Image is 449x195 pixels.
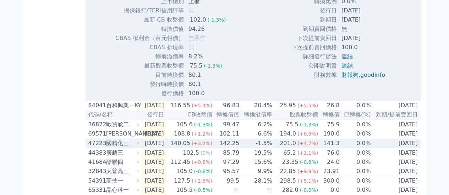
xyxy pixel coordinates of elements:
[184,80,231,89] td: 80.1
[278,101,297,110] div: 25.95
[106,139,138,147] div: 國精化三
[88,148,104,157] div: 44383
[115,6,184,15] td: 擔保銀行/TCRI信用評等
[291,43,337,52] td: 下次提前賣回價格
[341,71,358,78] a: 財報狗
[141,101,167,110] td: [DATE]
[88,139,104,147] div: 47223
[341,62,353,69] a: 連結
[340,110,371,120] th: 已轉換(%)
[318,185,340,194] td: 0.0
[337,43,391,52] td: 100.0
[371,101,421,110] td: [DATE]
[337,15,391,24] td: [DATE]
[141,129,167,138] td: [DATE]
[297,168,318,174] span: (+9.9%)
[175,185,194,194] div: 105.5
[115,24,184,34] td: 轉換價值
[340,176,371,185] td: 0.0%
[340,148,371,157] td: 0.0%
[194,168,212,174] span: (-0.8%)
[340,138,371,148] td: 0.0%
[340,101,371,110] td: 0.0%
[273,110,318,120] th: 股票收盤價
[278,139,297,147] div: 201.0
[337,34,391,43] td: [DATE]
[115,52,184,61] td: 轉換溢價率
[106,130,138,138] div: [PERSON_NAME]KY
[106,148,138,157] div: 廣越三
[106,157,138,166] div: 醣聯四
[141,110,167,120] th: 發行日
[278,130,297,138] div: 194.0
[318,166,340,176] td: 23.91
[175,120,194,129] div: 105.6
[169,101,192,110] div: 116.55
[192,103,212,108] span: (+5.4%)
[240,129,273,138] td: 6.6%
[175,167,194,175] div: 105.0
[213,120,240,129] td: 99.47
[300,122,318,127] span: (-1.3%)
[213,157,240,166] td: 97.29
[194,122,212,127] span: (-1.3%)
[192,178,212,183] span: (+2.8%)
[371,176,421,185] td: [DATE]
[300,159,318,165] span: (-0.6%)
[106,185,138,194] div: 晶心科一
[213,129,240,138] td: 102.11
[188,44,194,51] span: 無
[167,110,213,120] th: CB收盤價
[240,176,273,185] td: 28.1%
[141,148,167,157] td: [DATE]
[371,166,421,176] td: [DATE]
[291,34,337,43] td: 下次提前賣回日
[192,159,212,165] span: (+0.8%)
[141,120,167,129] td: [DATE]
[337,70,391,80] td: ,
[188,35,206,41] span: 無承作
[371,129,421,138] td: [DATE]
[188,16,208,24] div: 102.0
[360,71,385,78] a: goodinfo
[88,157,104,166] div: 41684
[234,186,239,193] span: 無
[88,101,104,110] div: 84041
[240,138,273,148] td: -1.5%
[340,120,371,129] td: 0.0%
[141,185,167,194] td: [DATE]
[115,89,184,98] td: 發行價格
[240,110,273,120] th: 轉換溢價率
[297,103,318,108] span: (+5.5%)
[240,101,273,110] td: 20.4%
[141,138,167,148] td: [DATE]
[371,148,421,157] td: [DATE]
[192,140,212,146] span: (+3.2%)
[240,157,273,166] td: 15.6%
[188,62,204,70] div: 75.5
[184,89,231,98] td: 100.0
[88,120,104,129] div: 36872
[240,148,273,157] td: 19.5%
[291,6,337,15] td: 發行日
[169,157,192,166] div: 112.45
[192,131,212,137] span: (+1.2%)
[240,120,273,129] td: 6.2%
[115,15,184,24] td: 最新 CB 收盤價
[291,15,337,24] td: 到期日
[106,167,138,175] div: 太普高三
[340,185,371,194] td: 0.0%
[300,187,318,193] span: (-0.9%)
[115,61,184,70] td: 最新股票收盤價
[340,129,371,138] td: 0.0%
[181,148,201,157] div: 102.5
[88,130,104,138] div: 69571
[88,176,104,185] div: 54391
[284,120,300,129] div: 75.5
[371,138,421,148] td: [DATE]
[115,34,184,43] td: CBAS 權利金（百元報價）
[278,167,297,175] div: 22.85
[337,6,391,15] td: [DATE]
[115,70,184,80] td: 目前轉換價
[88,185,104,194] div: 65331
